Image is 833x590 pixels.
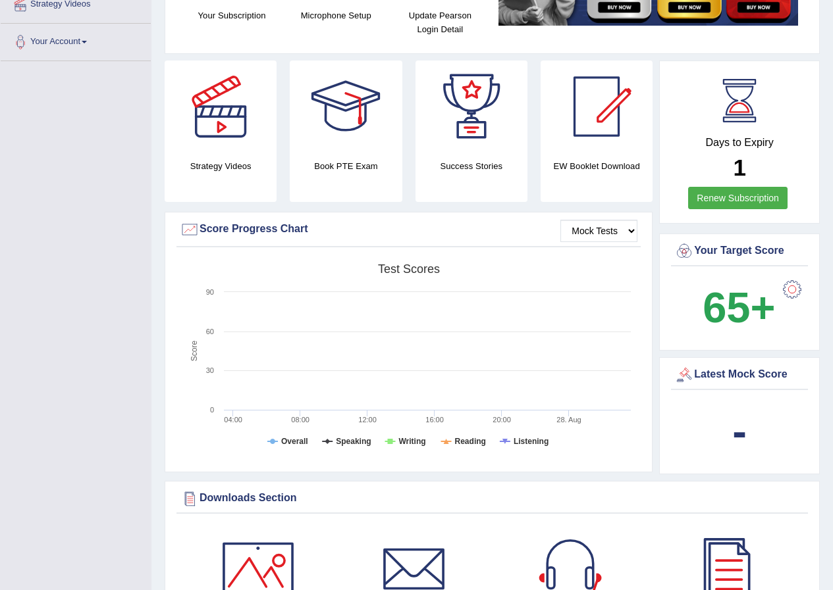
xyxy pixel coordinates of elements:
[186,9,277,22] h4: Your Subscription
[378,262,440,276] tspan: Test scores
[688,187,788,209] a: Renew Subscription
[674,137,805,149] h4: Days to Expiry
[165,159,277,173] h4: Strategy Videos
[206,366,214,374] text: 30
[514,437,549,446] tspan: Listening
[206,288,214,296] text: 90
[358,416,377,424] text: 12:00
[674,365,805,385] div: Latest Mock Score
[190,341,199,362] tspan: Score
[180,489,805,508] div: Downloads Section
[398,437,425,446] tspan: Writing
[556,416,581,424] tspan: 28. Aug
[210,406,214,414] text: 0
[493,416,511,424] text: 20:00
[281,437,308,446] tspan: Overall
[703,283,775,332] b: 65+
[455,437,486,446] tspan: Reading
[291,416,309,424] text: 08:00
[224,416,242,424] text: 04:00
[541,159,653,173] h4: EW Booklet Download
[394,9,485,36] h4: Update Pearson Login Detail
[206,328,214,335] text: 60
[674,241,805,261] div: Your Target Score
[416,159,527,173] h4: Success Stories
[732,407,747,455] b: -
[336,437,371,446] tspan: Speaking
[180,220,637,239] div: Score Progress Chart
[733,155,745,180] b: 1
[1,24,151,57] a: Your Account
[425,416,444,424] text: 16:00
[290,159,402,173] h4: Book PTE Exam
[290,9,381,22] h4: Microphone Setup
